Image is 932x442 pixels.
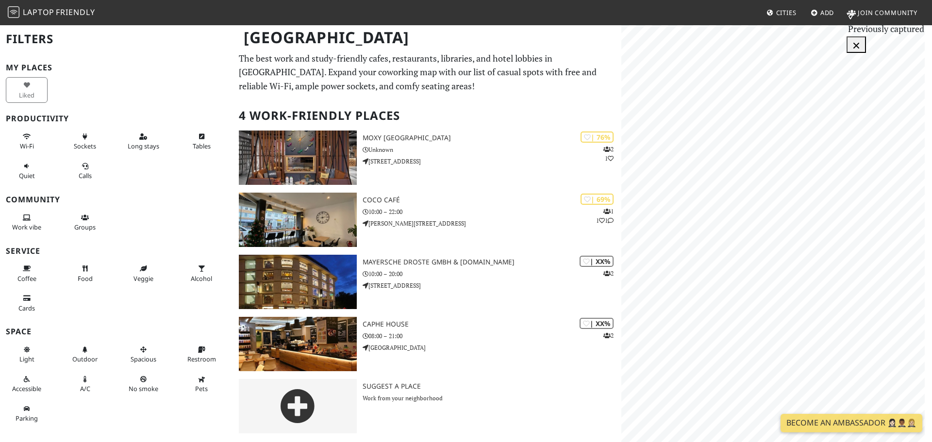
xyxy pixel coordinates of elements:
[122,261,164,286] button: Veggie
[181,129,222,154] button: Tables
[181,261,222,286] button: Alcohol
[6,342,48,367] button: Light
[80,384,90,393] span: Air conditioned
[72,355,98,363] span: Outdoor area
[239,317,357,371] img: Caphe House
[128,142,159,150] span: Long stays
[858,8,917,17] span: Join Community
[580,256,614,267] div: | XX%
[17,274,36,283] span: Coffee
[233,193,621,247] a: COCO Café | 69% 111 COCO Café 10:00 – 22:00 [PERSON_NAME][STREET_ADDRESS]
[19,171,35,180] span: Quiet
[363,219,621,228] p: [PERSON_NAME][STREET_ADDRESS]
[6,158,48,184] button: Quiet
[363,393,621,403] p: Work from your neighborhood
[74,223,96,231] span: Group tables
[193,142,211,150] span: Work-friendly tables
[781,414,922,432] a: Become an Ambassador 🤵🏻‍♀️🤵🏾‍♂️🤵🏼‍♀️
[6,246,227,256] h3: Service
[6,327,227,336] h3: Space
[23,7,54,17] span: Laptop
[131,355,156,363] span: Spacious
[8,4,95,21] a: LaptopFriendly LaptopFriendly
[239,131,357,185] img: Moxy Duesseldorf City
[596,207,614,225] p: 1 1 1
[181,342,222,367] button: Restroom
[64,371,106,397] button: A/C
[181,371,222,397] button: Pets
[64,129,106,154] button: Sockets
[6,261,48,286] button: Coffee
[6,63,227,72] h3: My Places
[233,317,621,371] a: Caphe House | XX% 2 Caphe House 08:00 – 21:00 [GEOGRAPHIC_DATA]
[363,331,621,341] p: 08:00 – 21:00
[233,255,621,309] a: Mayersche Droste GmbH & Co.KG | XX% 2 Mayersche Droste GmbH & [DOMAIN_NAME] 10:00 – 20:00 [STREET...
[6,290,48,316] button: Cards
[239,101,616,131] h2: 4 Work-Friendly Places
[191,274,212,283] span: Alcohol
[64,210,106,235] button: Groups
[603,145,614,163] p: 2 1
[74,142,96,150] span: Power sockets
[6,24,227,54] h2: Filters
[363,382,621,391] h3: Suggest a Place
[129,384,158,393] span: Smoke free
[78,274,93,283] span: Food
[64,158,106,184] button: Calls
[12,384,41,393] span: Accessible
[363,281,621,290] p: [STREET_ADDRESS]
[363,207,621,216] p: 10:00 – 22:00
[580,318,614,329] div: | XX%
[122,129,164,154] button: Long stays
[363,258,621,266] h3: Mayersche Droste GmbH & [DOMAIN_NAME]
[363,320,621,328] h3: Caphe House
[820,8,834,17] span: Add
[6,371,48,397] button: Accessible
[79,171,92,180] span: Video/audio calls
[239,255,357,309] img: Mayersche Droste GmbH & Co.KG
[363,145,621,154] p: Unknown
[187,355,216,363] span: Restroom
[363,134,621,142] h3: Moxy [GEOGRAPHIC_DATA]
[6,195,227,204] h3: Community
[603,331,614,340] p: 2
[6,401,48,426] button: Parking
[239,193,357,247] img: COCO Café
[6,114,227,123] h3: Productivity
[233,131,621,185] a: Moxy Duesseldorf City | 76% 21 Moxy [GEOGRAPHIC_DATA] Unknown [STREET_ADDRESS]
[64,342,106,367] button: Outdoor
[763,4,800,21] a: Cities
[776,8,797,17] span: Cities
[807,4,838,21] a: Add
[19,355,34,363] span: Natural light
[12,223,41,231] span: People working
[363,196,621,204] h3: COCO Café
[56,7,95,17] span: Friendly
[603,269,614,278] p: 2
[363,157,621,166] p: [STREET_ADDRESS]
[20,142,34,150] span: Stable Wi-Fi
[122,371,164,397] button: No smoke
[122,342,164,367] button: Spacious
[363,343,621,352] p: [GEOGRAPHIC_DATA]
[363,269,621,278] p: 10:00 – 20:00
[844,4,921,21] a: Join Community
[233,379,621,433] a: Suggest a Place Work from your neighborhood
[6,129,48,154] button: Wi-Fi
[8,6,19,18] img: LaptopFriendly
[18,304,35,312] span: Credit cards
[16,414,38,423] span: Parking
[6,210,48,235] button: Work vibe
[133,274,153,283] span: Veggie
[64,261,106,286] button: Food
[236,24,619,51] h1: [GEOGRAPHIC_DATA]
[195,384,208,393] span: Pet friendly
[581,131,614,143] div: | 76%
[581,194,614,205] div: | 69%
[239,379,357,433] img: gray-place-d2bdb4477600e061c01bd816cc0f2ef0cfcb1ca9e3ad78868dd16fb2af073a21.png
[239,51,616,93] p: The best work and study-friendly cafes, restaurants, libraries, and hotel lobbies in [GEOGRAPHIC_...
